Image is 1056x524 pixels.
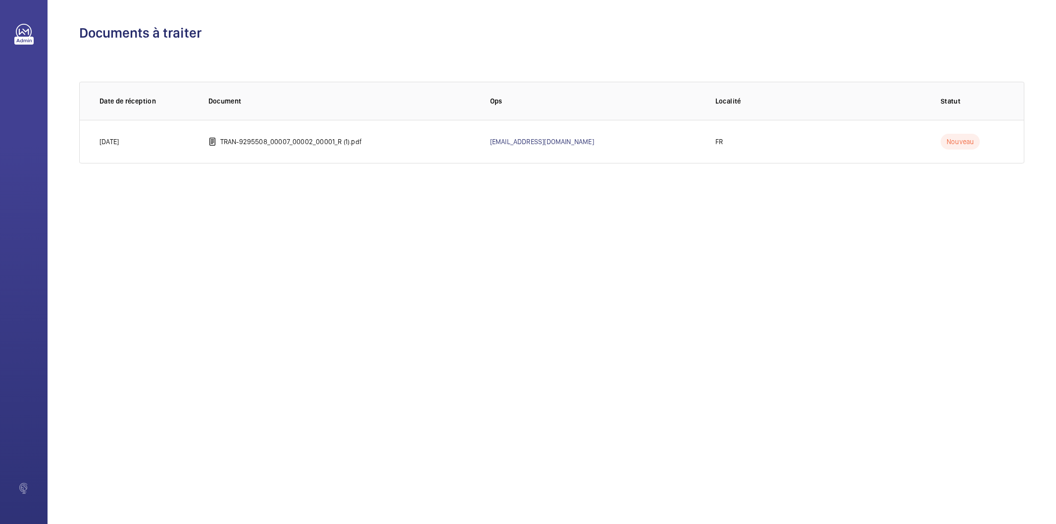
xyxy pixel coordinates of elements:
p: FR [715,137,723,147]
h1: Documents à traiter [79,24,1024,42]
p: Localité [715,96,925,106]
p: Nouveau [941,134,980,150]
p: Ops [490,96,700,106]
p: Statut [941,96,1004,106]
p: Document [208,96,474,106]
p: [DATE] [100,137,119,147]
p: Date de réception [100,96,193,106]
p: TRAN-9295508_00007_00002_00001_R (1).pdf [220,137,362,147]
a: [EMAIL_ADDRESS][DOMAIN_NAME] [490,138,594,146]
